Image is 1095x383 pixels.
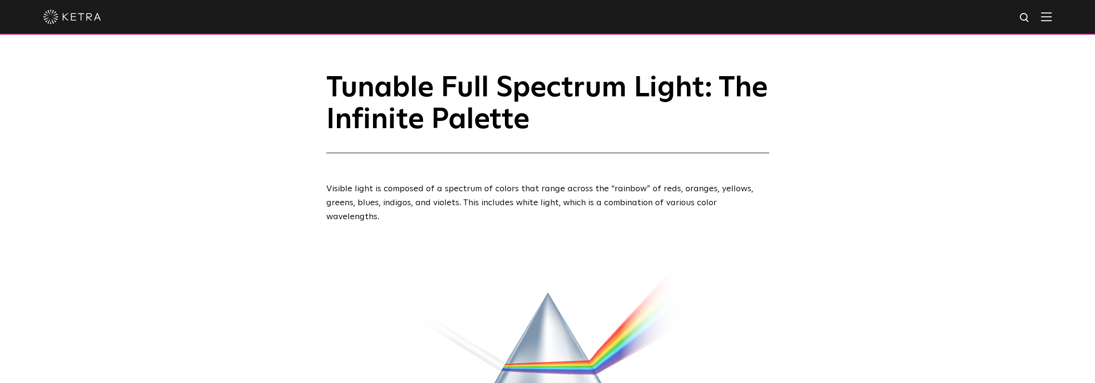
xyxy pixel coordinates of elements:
img: ketra-logo-2019-white [43,10,101,24]
img: Hamburger%20Nav.svg [1041,12,1052,21]
img: search icon [1019,12,1031,24]
h1: Tunable Full Spectrum Light: The Infinite Palette [326,72,769,153]
p: Visible light is composed of a spectrum of colors that range across the “rainbow” of reds, orange... [326,182,769,224]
